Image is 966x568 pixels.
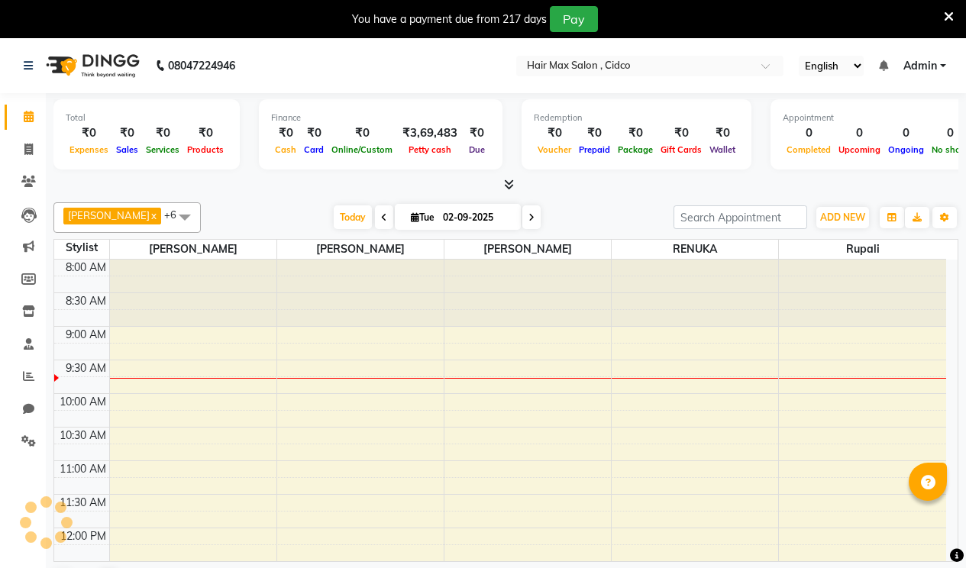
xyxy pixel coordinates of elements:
div: 9:00 AM [63,327,109,343]
div: 8:00 AM [63,260,109,276]
div: 12:00 PM [57,528,109,544]
div: Stylist [54,240,109,256]
div: 10:00 AM [57,394,109,410]
input: Search Appointment [674,205,807,229]
div: 9:30 AM [63,360,109,376]
div: ₹0 [300,124,328,142]
span: Sales [112,144,142,155]
div: ₹0 [328,124,396,142]
div: 8:30 AM [63,293,109,309]
div: 0 [783,124,835,142]
span: Wallet [706,144,739,155]
span: Rupali [779,240,946,259]
span: [PERSON_NAME] [68,209,150,221]
span: Expenses [66,144,112,155]
span: [PERSON_NAME] [277,240,444,259]
span: Cash [271,144,300,155]
div: 0 [884,124,928,142]
button: ADD NEW [816,207,869,228]
span: Due [465,144,489,155]
div: ₹3,69,483 [396,124,464,142]
span: Petty cash [405,144,455,155]
div: Total [66,111,228,124]
button: Pay [550,6,598,32]
div: Finance [271,111,490,124]
div: Redemption [534,111,739,124]
input: 2025-09-02 [438,206,515,229]
span: Package [614,144,657,155]
div: ₹0 [614,124,657,142]
div: 11:30 AM [57,495,109,511]
div: 0 [835,124,884,142]
span: Online/Custom [328,144,396,155]
div: ₹0 [66,124,112,142]
b: 08047224946 [168,44,235,87]
span: Ongoing [884,144,928,155]
div: ₹0 [534,124,575,142]
span: +6 [164,208,188,221]
span: Admin [903,58,937,74]
div: ₹0 [271,124,300,142]
span: RENUKA [612,240,778,259]
div: 10:30 AM [57,428,109,444]
div: ₹0 [464,124,490,142]
span: Tue [407,211,438,223]
div: ₹0 [706,124,739,142]
div: ₹0 [657,124,706,142]
div: ₹0 [112,124,142,142]
div: 11:00 AM [57,461,109,477]
span: Upcoming [835,144,884,155]
span: Completed [783,144,835,155]
img: logo [39,44,144,87]
span: [PERSON_NAME] [110,240,276,259]
div: ₹0 [575,124,614,142]
span: Gift Cards [657,144,706,155]
span: Card [300,144,328,155]
div: ₹0 [142,124,183,142]
span: Services [142,144,183,155]
span: Today [334,205,372,229]
div: ₹0 [183,124,228,142]
div: You have a payment due from 217 days [352,11,547,27]
a: x [150,209,157,221]
span: Voucher [534,144,575,155]
span: ADD NEW [820,211,865,223]
span: Prepaid [575,144,614,155]
span: [PERSON_NAME] [444,240,611,259]
span: Products [183,144,228,155]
